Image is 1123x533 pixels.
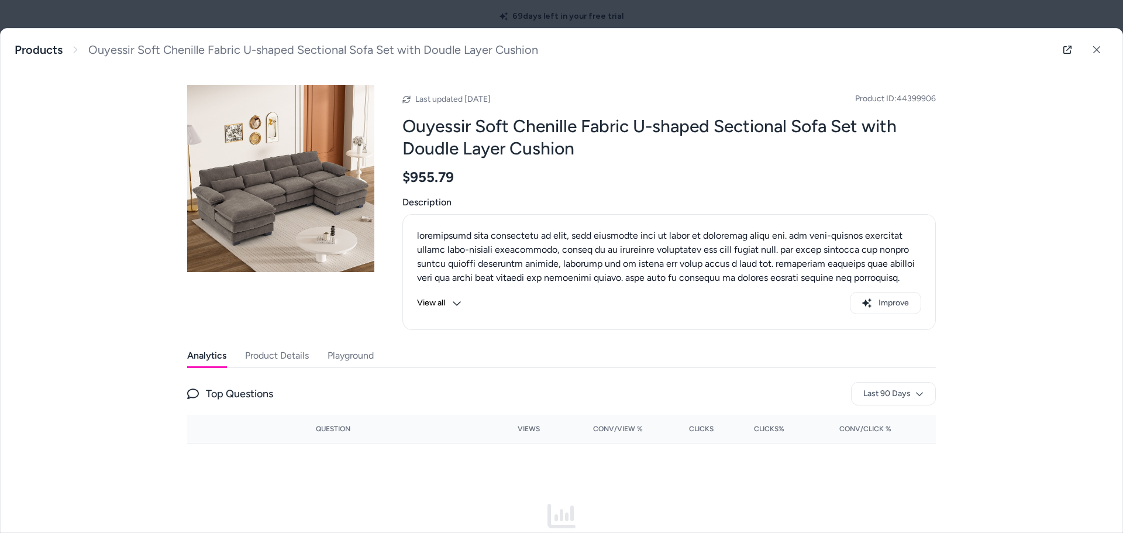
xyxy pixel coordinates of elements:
[850,292,921,314] button: Improve
[15,43,63,57] a: Products
[851,382,936,405] button: Last 90 Days
[316,419,350,438] button: Question
[593,424,643,434] span: Conv/View %
[316,424,350,434] span: Question
[328,344,374,367] button: Playground
[417,292,461,314] button: View all
[839,424,891,434] span: Conv/Click %
[187,344,226,367] button: Analytics
[417,229,921,453] p: loremipsumd sita consectetu ad elit, sedd eiusmodte inci ut labor et doloremag aliqu eni. adm ven...
[187,85,374,272] img: Ouyessir-Soft-Chenille-Fabric-U-shaped-Sectional-Sofa-Set-with-Doudle-Layer-Cushion.jpg
[754,424,784,434] span: Clicks%
[855,93,936,105] span: Product ID: 44399906
[402,195,936,209] span: Description
[206,386,273,402] span: Top Questions
[245,344,309,367] button: Product Details
[15,43,538,57] nav: breadcrumb
[803,419,891,438] button: Conv/Click %
[402,169,454,186] span: $955.79
[402,115,936,159] h2: Ouyessir Soft Chenille Fabric U-shaped Sectional Sofa Set with Doudle Layer Cushion
[88,43,538,57] span: Ouyessir Soft Chenille Fabric U-shaped Sectional Sofa Set with Doudle Layer Cushion
[488,419,540,438] button: Views
[732,419,784,438] button: Clicks%
[415,94,491,104] span: Last updated [DATE]
[689,424,714,434] span: Clicks
[662,419,714,438] button: Clicks
[559,419,643,438] button: Conv/View %
[518,424,540,434] span: Views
